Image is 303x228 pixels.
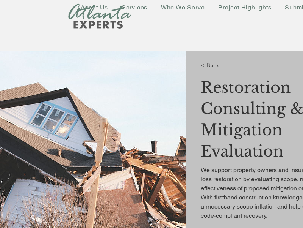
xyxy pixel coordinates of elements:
[201,61,219,70] span: < Back
[201,59,244,72] a: < Back
[218,4,271,11] span: Project Highlights
[68,3,131,29] img: New Logo Transparent Background_edited.png
[81,4,108,11] span: About Us
[161,4,205,11] span: Who We Serve
[122,4,147,11] span: Services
